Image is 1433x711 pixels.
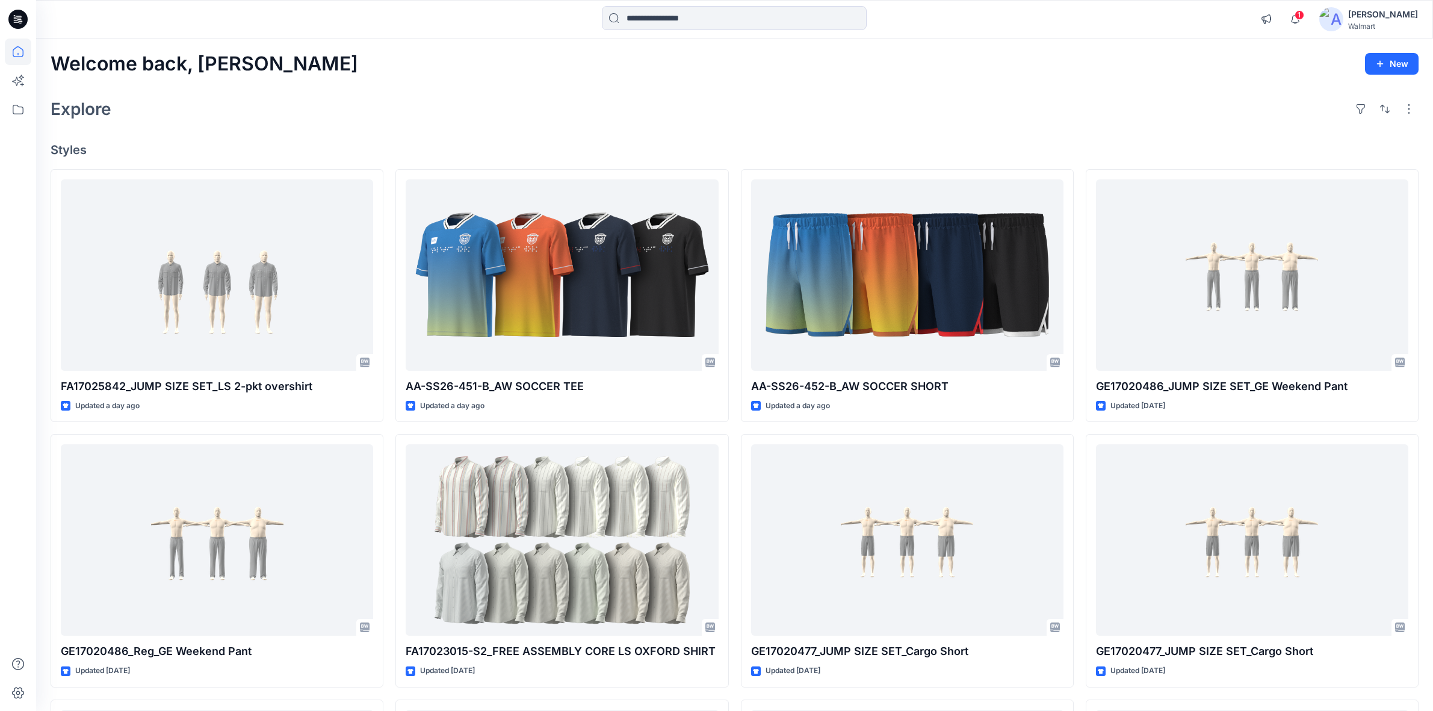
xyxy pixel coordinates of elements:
p: GE17020486_Reg_GE Weekend Pant [61,643,373,660]
a: AA-SS26-452-B_AW SOCCER SHORT [751,179,1063,371]
p: FA17025842_JUMP SIZE SET_LS 2-pkt overshirt [61,378,373,395]
div: [PERSON_NAME] [1348,7,1418,22]
p: Updated [DATE] [420,665,475,677]
p: GE17020486_JUMP SIZE SET_GE Weekend Pant [1096,378,1408,395]
a: GE17020477_JUMP SIZE SET_Cargo Short [1096,444,1408,636]
p: Updated [DATE] [766,665,820,677]
a: GE17020477_JUMP SIZE SET_Cargo Short [751,444,1063,636]
p: Updated [DATE] [1110,400,1165,412]
p: AA-SS26-452-B_AW SOCCER SHORT [751,378,1063,395]
p: FA17023015-S2_FREE ASSEMBLY CORE LS OXFORD SHIRT [406,643,718,660]
p: AA-SS26-451-B_AW SOCCER TEE [406,378,718,395]
p: Updated a day ago [75,400,140,412]
h4: Styles [51,143,1419,157]
a: FA17023015-S2_FREE ASSEMBLY CORE LS OXFORD SHIRT [406,444,718,636]
p: GE17020477_JUMP SIZE SET_Cargo Short [751,643,1063,660]
button: New [1365,53,1419,75]
div: Walmart [1348,22,1418,31]
a: GE17020486_JUMP SIZE SET_GE Weekend Pant [1096,179,1408,371]
a: AA-SS26-451-B_AW SOCCER TEE [406,179,718,371]
a: FA17025842_JUMP SIZE SET_LS 2-pkt overshirt [61,179,373,371]
p: Updated [DATE] [1110,665,1165,677]
span: 1 [1295,10,1304,20]
p: Updated a day ago [766,400,830,412]
h2: Welcome back, [PERSON_NAME] [51,53,358,75]
a: GE17020486_Reg_GE Weekend Pant [61,444,373,636]
p: GE17020477_JUMP SIZE SET_Cargo Short [1096,643,1408,660]
img: avatar [1319,7,1343,31]
p: Updated a day ago [420,400,484,412]
p: Updated [DATE] [75,665,130,677]
h2: Explore [51,99,111,119]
